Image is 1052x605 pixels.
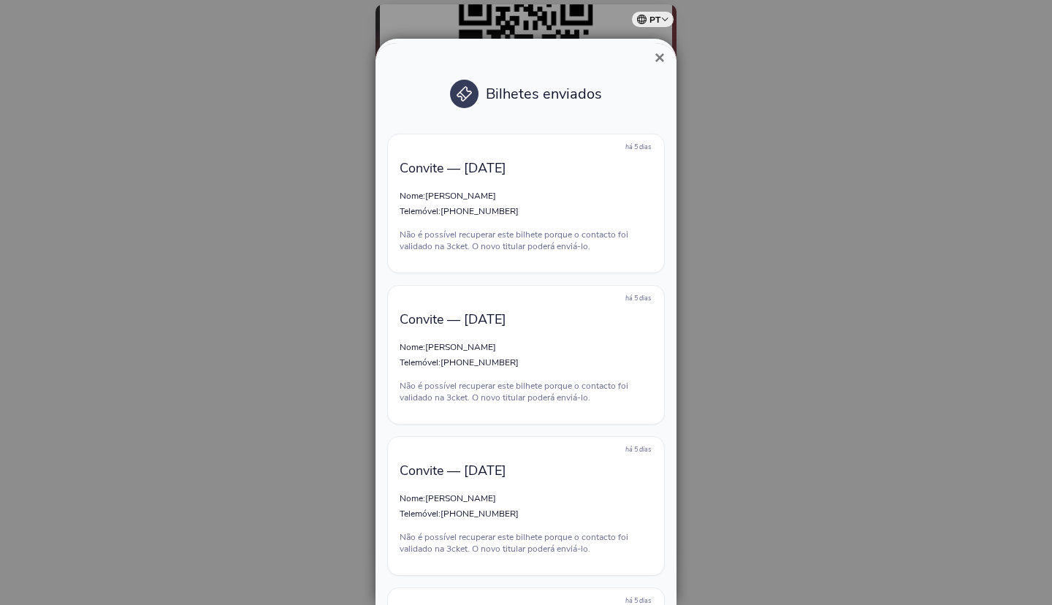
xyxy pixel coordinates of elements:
[400,462,652,479] p: Convite — [DATE]
[625,142,651,151] span: há 5 dias
[625,445,651,454] span: há 5 dias
[400,357,652,368] p: Telemóvel:
[441,357,519,368] span: [PHONE_NUMBER]
[425,492,496,504] span: [PERSON_NAME]
[625,294,651,302] span: há 5 dias
[486,84,602,104] span: Bilhetes enviados
[425,190,496,202] span: [PERSON_NAME]
[400,508,652,520] p: Telemóvel:
[400,341,652,353] p: Nome:
[441,205,519,217] span: [PHONE_NUMBER]
[400,531,652,555] p: Não é possível recuperar este bilhete porque o contacto foi validado na 3cket. O novo titular pod...
[400,205,652,217] p: Telemóvel:
[441,508,519,520] span: [PHONE_NUMBER]
[625,596,651,605] span: há 5 dias
[400,492,652,504] p: Nome:
[425,341,496,353] span: [PERSON_NAME]
[400,190,652,202] p: Nome:
[400,159,652,177] p: Convite — [DATE]
[400,380,652,403] p: Não é possível recuperar este bilhete porque o contacto foi validado na 3cket. O novo titular pod...
[400,229,652,252] p: Não é possível recuperar este bilhete porque o contacto foi validado na 3cket. O novo titular pod...
[400,311,652,328] p: Convite — [DATE]
[655,47,665,67] span: ×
